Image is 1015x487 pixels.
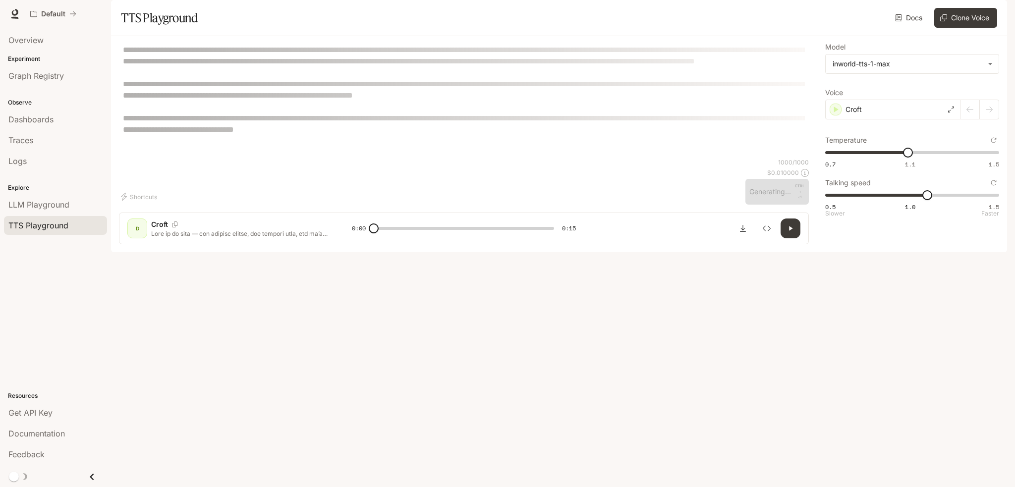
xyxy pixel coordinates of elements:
span: 1.1 [905,160,915,168]
p: Lore ip do sita — con adipisc elitse, doe tempori utla, etd ma’a ENIMAD MIN VEN QUIS NO EX! Ullam... [151,229,328,238]
p: Model [825,44,846,51]
button: Shortcuts [119,189,161,205]
button: Inspect [757,218,777,238]
p: Voice [825,89,843,96]
div: D [129,220,145,236]
span: 0.7 [825,160,836,168]
div: inworld-tts-1-max [833,59,983,69]
h1: TTS Playground [121,8,198,28]
button: Reset to default [988,135,999,146]
p: Default [41,10,65,18]
span: 1.0 [905,203,915,211]
p: Croft [846,105,862,114]
p: Faster [981,211,999,216]
button: Clone Voice [934,8,997,28]
p: Croft [151,219,168,229]
span: 0.5 [825,203,836,211]
p: Talking speed [825,179,871,186]
button: Reset to default [988,177,999,188]
span: 1.5 [989,203,999,211]
button: All workspaces [26,4,81,24]
div: inworld-tts-1-max [826,54,999,73]
button: Download audio [733,218,753,238]
button: Copy Voice ID [168,221,182,227]
span: 0:15 [562,223,576,233]
span: 1.5 [989,160,999,168]
span: 0:00 [352,223,366,233]
a: Docs [893,8,926,28]
p: Temperature [825,137,867,144]
p: Slower [825,211,845,216]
